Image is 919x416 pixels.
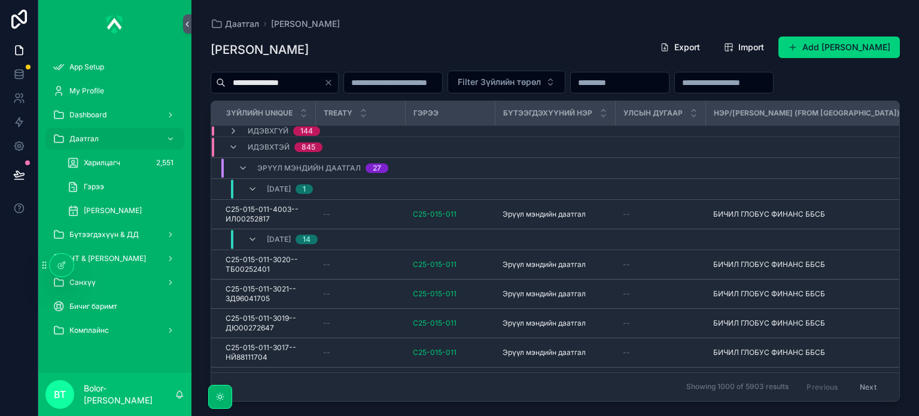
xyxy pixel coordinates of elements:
[60,200,184,221] a: [PERSON_NAME]
[623,348,630,357] span: --
[413,289,457,299] span: C25-015-011
[503,108,592,118] span: Бүтээгдэхүүний нэр
[225,18,259,30] span: Даатгал
[323,348,330,357] span: --
[211,18,259,30] a: Даатгал
[69,278,96,287] span: Санхүү
[271,18,340,30] a: [PERSON_NAME]
[84,206,142,215] span: [PERSON_NAME]
[69,134,99,144] span: Даатгал
[503,348,608,357] a: Эрүүл мэндийн даатгал
[413,289,488,299] a: C25-015-011
[323,260,330,269] span: --
[45,272,184,293] a: Санхүү
[373,163,381,173] div: 27
[323,289,398,299] a: --
[713,348,825,357] span: БИЧИЛ ГЛОБУС ФИНАНС ББСБ
[106,14,123,34] img: App logo
[413,348,457,357] a: C25-015-011
[713,318,825,328] span: БИЧИЛ ГЛОБУС ФИНАНС ББСБ
[153,156,177,170] div: 2,551
[69,230,139,239] span: Бүтээгдэхүүн & ДД
[45,224,184,245] a: Бүтээгдэхүүн & ДД
[45,128,184,150] a: Даатгал
[851,378,885,396] button: Next
[623,289,699,299] a: --
[45,80,184,102] a: My Profile
[413,348,488,357] a: C25-015-011
[503,318,608,328] a: Эрүүл мэндийн даатгал
[623,348,699,357] a: --
[45,248,184,269] a: НТ & [PERSON_NAME]
[267,184,291,194] span: [DATE]
[713,289,825,299] span: БИЧИЛ ГЛОБУС ФИНАНС ББСБ
[45,56,184,78] a: App Setup
[60,152,184,174] a: Харилцагч2,551
[650,37,710,58] button: Export
[267,235,291,244] span: [DATE]
[323,209,330,219] span: --
[323,318,330,328] span: --
[302,142,315,152] div: 845
[324,108,352,118] span: Treaty
[623,260,699,269] a: --
[623,318,699,328] a: --
[778,37,900,58] button: Add [PERSON_NAME]
[226,314,309,333] a: C25-015-011-3019--ДЮ00272647
[713,209,825,219] span: БИЧИЛ ГЛОБУС ФИНАНС ББСБ
[226,255,309,274] a: C25-015-011-3020--ТБ00252401
[84,182,104,192] span: Гэрээ
[503,260,608,269] a: Эрүүл мэндийн даатгал
[69,254,146,263] span: НТ & [PERSON_NAME]
[503,209,608,219] a: Эрүүл мэндийн даатгал
[60,176,184,198] a: Гэрээ
[413,108,439,118] span: Гэрээ
[448,71,565,93] button: Select Button
[713,260,825,269] span: БИЧИЛ ГЛОБУС ФИНАНС ББСБ
[623,209,630,219] span: --
[257,163,361,173] span: Эрүүл мэндийн даатгал
[84,382,175,406] p: Bolor-[PERSON_NAME]
[623,289,630,299] span: --
[303,235,311,244] div: 14
[503,318,586,328] span: Эрүүл мэндийн даатгал
[69,62,104,72] span: App Setup
[623,260,630,269] span: --
[211,41,309,58] h1: [PERSON_NAME]
[300,126,313,136] div: 144
[248,126,288,136] span: Идэвхгүй
[623,209,699,219] a: --
[324,78,338,87] button: Clear
[413,260,488,269] a: C25-015-011
[503,260,586,269] span: Эрүүл мэндийн даатгал
[413,209,457,219] span: C25-015-011
[458,76,541,88] span: Filter Зүйлийн төрөл
[303,184,306,194] div: 1
[226,284,309,303] a: C25-015-011-3021--ЗД96041705
[323,289,330,299] span: --
[226,205,309,224] a: C25-015-011-4003--ИЛ00252817
[413,260,457,269] span: C25-015-011
[503,289,586,299] span: Эрүүл мэндийн даатгал
[503,209,586,219] span: Эрүүл мэндийн даатгал
[226,343,309,362] a: C25-015-011-3017--НЙ88111704
[69,302,117,311] span: Бичиг баримт
[69,110,106,120] span: Dashboard
[45,296,184,317] a: Бичиг баримт
[84,158,120,168] span: Харилцагч
[45,104,184,126] a: Dashboard
[69,326,109,335] span: Комплайнс
[45,320,184,341] a: Комплайнс
[69,86,104,96] span: My Profile
[413,318,457,328] a: C25-015-011
[503,348,586,357] span: Эрүүл мэндийн даатгал
[323,209,398,219] a: --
